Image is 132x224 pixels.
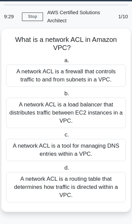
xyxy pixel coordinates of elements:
[22,13,43,21] a: Stop
[6,65,126,87] div: A network ACL is a firewall that controls traffic to and from subnets in a VPC.
[5,35,127,52] h5: What is a network ACL in Amazon VPC?
[6,139,126,161] div: A network ACL is a tool for managing DNS entries within a VPC.
[6,98,126,128] div: A network ACL is a load balancer that distributes traffic between EC2 instances in a VPC.
[43,6,110,27] div: AWS Certified Solutions Architect
[64,165,69,171] span: d.
[6,172,126,202] div: A network ACL is a routing table that determines how traffic is directed within a VPC.
[64,57,69,64] span: a.
[65,131,69,138] span: c.
[64,90,69,97] span: b.
[110,10,132,23] div: 1/10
